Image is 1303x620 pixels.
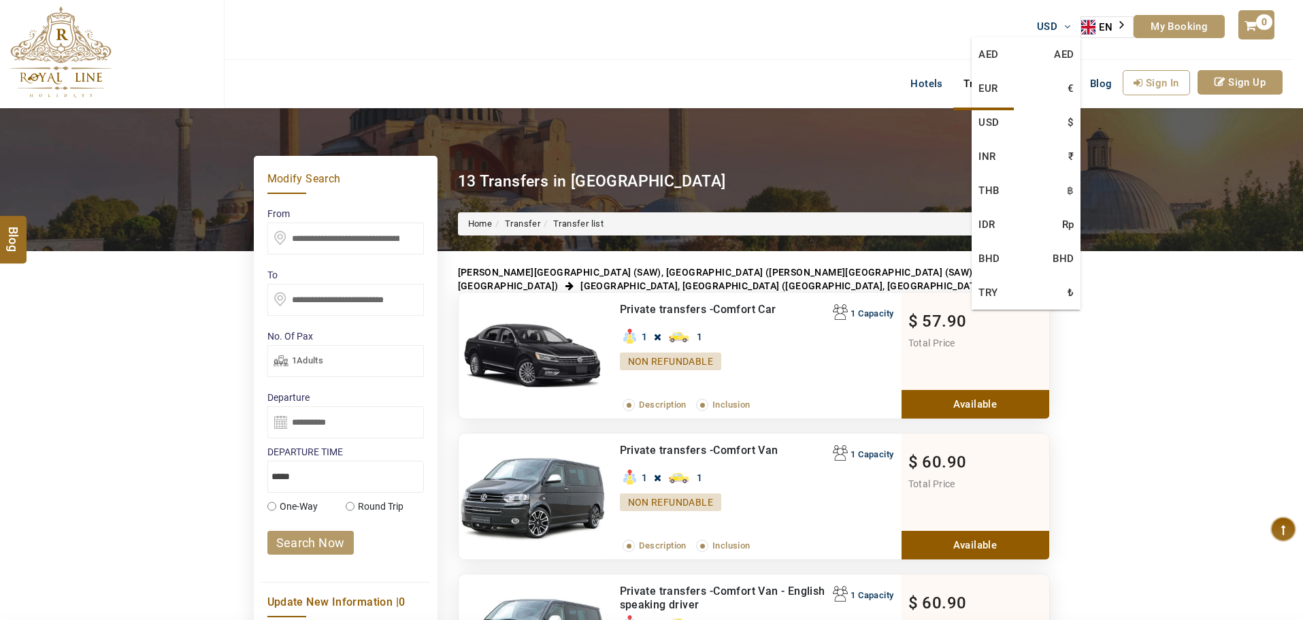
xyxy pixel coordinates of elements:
a: USD$ [972,105,1081,140]
spna: 1 [851,588,855,604]
a: EN [1081,17,1133,37]
spna: 1 [851,306,855,322]
label: From [267,207,424,221]
a: Blog [1080,70,1123,97]
label: One-Way [280,500,318,513]
span: $ [908,312,918,331]
span: Blog [1090,78,1112,90]
label: Round Trip [358,500,403,513]
a: AEDAED [972,37,1081,71]
span: AED [1054,44,1074,65]
span: Capacity [858,306,893,322]
li: Transfer list [540,218,604,231]
span: $ [908,593,918,613]
a: Sign Up [1198,70,1283,95]
span: € [1068,78,1074,99]
span: Private transfers - [620,303,714,316]
span: 60.90 [922,593,966,613]
span: Private transfers - [620,444,714,457]
a: Comfort Car [620,303,776,316]
span: [GEOGRAPHIC_DATA], [GEOGRAPHIC_DATA] ([GEOGRAPHIC_DATA], [GEOGRAPHIC_DATA]) [580,280,988,291]
span: search now [276,536,345,550]
a: Home [468,218,493,229]
span: [PERSON_NAME][GEOGRAPHIC_DATA] (SAW), [GEOGRAPHIC_DATA] ([PERSON_NAME][GEOGRAPHIC_DATA] (SAW), [G... [458,267,976,291]
span: Capacity [858,588,893,604]
a: TRY₺ [972,276,1081,310]
a: Available [902,532,1049,559]
span: $ [1068,112,1074,133]
a: Comfort Van [620,444,778,457]
label: To [267,268,424,282]
span: 1 [697,472,702,483]
spna: 1 [851,447,855,463]
a: Modify Search [267,169,424,186]
img: The Royal Line Holidays [10,6,112,98]
a: Comfort Van - English speaking driver [620,585,825,611]
aside: Language selected: English [1081,16,1134,38]
span: 57.90 [922,312,966,331]
a: BHDBHD [972,242,1081,276]
span: Inclusion [712,399,751,410]
span: ฿ [1067,180,1074,201]
a: THB฿ [972,174,1081,208]
span: 0 [399,595,405,608]
span: Total Price [908,338,955,348]
span: $ [908,453,918,472]
label: DEPARTURE TIME [267,445,424,459]
a: EUR€ [972,71,1081,105]
h1: 13 Transfers in [GEOGRAPHIC_DATA] [458,172,726,192]
span: ₹ [1068,146,1074,167]
a: Non Refundable [628,497,714,508]
a: Non Refundable [628,356,714,367]
img: 192444_106816238.jpg [459,434,606,559]
a: Transfer [505,218,540,229]
a: My Booking [1134,15,1225,38]
span: 1Adults [292,355,324,365]
span: 0 [1256,14,1272,30]
label: No. Of Pax [267,329,424,343]
a: Update New Information |0 [267,593,424,610]
label: Departure [267,391,424,404]
img: 227536_350.jpg [459,293,606,419]
span: Inclusion [712,540,751,551]
span: ₺ [1068,282,1074,303]
a: Hotels [900,70,953,97]
span: 1 [642,329,647,346]
span: 60.90 [922,453,966,472]
span: USD [1037,20,1057,33]
a: Available [902,391,1049,419]
span: Private transfers - [620,585,714,598]
span: BHD [1053,248,1074,269]
span: Rp [1062,214,1074,235]
span: 1 [642,470,647,487]
span: 1 [697,331,702,342]
span: Description [639,399,687,410]
a: 0 [1238,10,1274,39]
a: Transfer [953,70,1014,97]
a: Sign In [1123,70,1190,95]
span: Description [639,540,687,551]
span: Total Price [908,478,955,489]
span: Capacity [858,447,893,463]
a: IDRRp [972,208,1081,242]
a: INR₹ [972,140,1081,174]
div: Language [1081,16,1134,38]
